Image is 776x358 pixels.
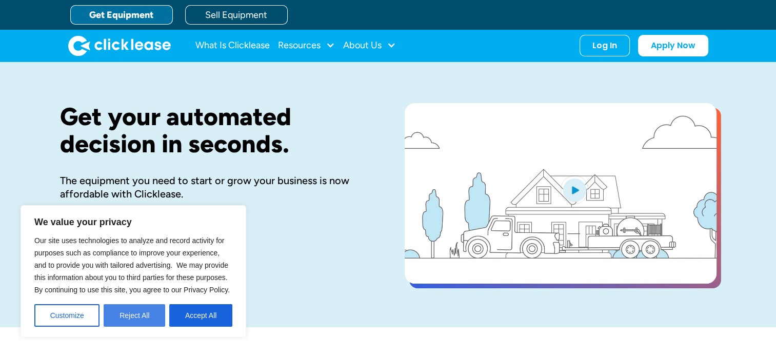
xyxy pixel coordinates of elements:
[561,175,588,204] img: Blue play button logo on a light blue circular background
[405,103,717,284] a: open lightbox
[195,35,270,56] a: What Is Clicklease
[60,174,372,201] div: The equipment you need to start or grow your business is now affordable with Clicklease.
[592,41,617,51] div: Log In
[185,5,288,25] a: Sell Equipment
[169,304,232,327] button: Accept All
[60,103,372,157] h1: Get your automated decision in seconds.
[34,216,232,228] p: We value your privacy
[34,236,230,294] span: Our site uses technologies to analyze and record activity for purposes such as compliance to impr...
[68,35,171,56] a: home
[104,304,165,327] button: Reject All
[21,205,246,337] div: We value your privacy
[68,35,171,56] img: Clicklease logo
[278,35,335,56] div: Resources
[34,304,100,327] button: Customize
[70,5,173,25] a: Get Equipment
[638,35,708,56] a: Apply Now
[343,35,396,56] div: About Us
